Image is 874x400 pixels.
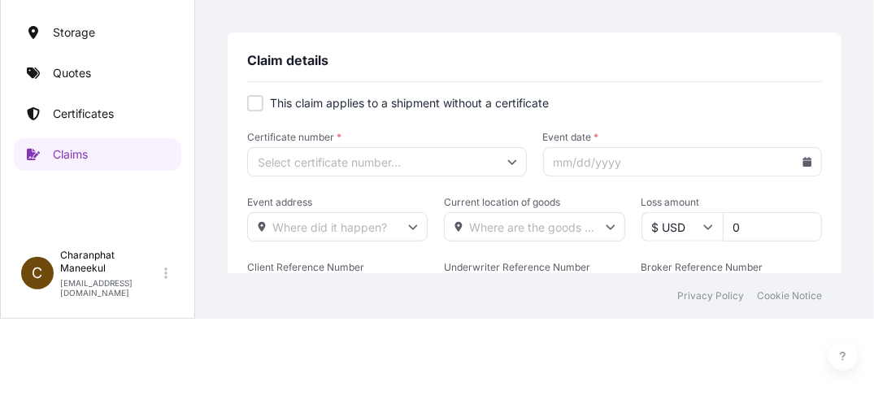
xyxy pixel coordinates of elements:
[60,278,161,298] p: [EMAIL_ADDRESS][DOMAIN_NAME]
[247,147,527,176] input: Select certificate number...
[33,265,43,281] span: C
[247,196,428,209] span: Event address
[444,196,624,209] span: Current location of goods
[641,261,822,274] span: Broker Reference Number
[543,147,823,176] input: mm/dd/yyyy
[53,65,91,81] p: Quotes
[444,261,624,274] span: Underwriter Reference Number
[60,249,161,275] p: Charanphat Maneekul
[14,98,181,130] a: Certificates
[641,196,822,209] span: Loss amount
[247,52,328,68] span: Claim details
[14,16,181,49] a: Storage
[270,95,549,111] p: This claim applies to a shipment without a certificate
[757,289,822,302] a: Cookie Notice
[677,289,744,302] a: Privacy Policy
[53,106,114,122] p: Certificates
[543,131,823,144] span: Event date
[247,212,428,241] input: Where did it happen?
[14,138,181,171] a: Claims
[53,146,88,163] p: Claims
[247,131,527,144] span: Certificate number
[247,261,428,274] span: Client Reference Number
[14,57,181,89] a: Quotes
[53,24,95,41] p: Storage
[444,212,624,241] input: Where are the goods currently?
